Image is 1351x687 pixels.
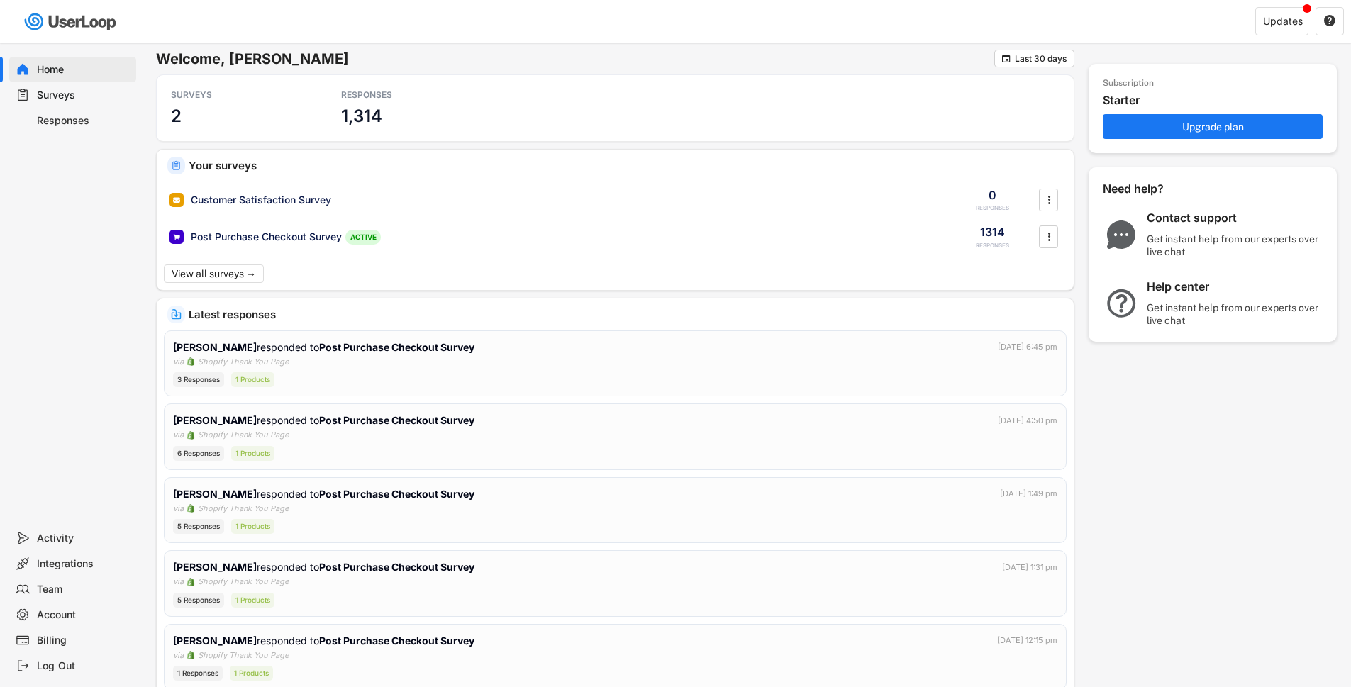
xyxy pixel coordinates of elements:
div: 6 Responses [173,446,224,461]
div: [DATE] 4:50 pm [998,415,1057,427]
img: 1156660_ecommerce_logo_shopify_icon%20%281%29.png [187,504,195,513]
text:  [1002,53,1011,64]
div: 3 Responses [173,372,224,387]
div: 5 Responses [173,519,224,534]
strong: Post Purchase Checkout Survey [319,561,474,573]
div: 1314 [980,224,1005,240]
img: userloop-logo-01.svg [21,7,121,36]
div: [DATE] 6:45 pm [998,341,1057,353]
h3: 2 [171,105,182,127]
div: 1 Products [231,446,274,461]
div: Need help? [1103,181,1202,196]
img: 1156660_ecommerce_logo_shopify_icon%20%281%29.png [187,357,195,366]
div: Help center [1147,279,1324,294]
div: Home [37,63,130,77]
text:  [1047,192,1050,207]
div: Last 30 days [1015,55,1067,63]
div: Shopify Thank You Page [198,649,289,661]
div: responded to [173,559,477,574]
button:  [1001,53,1011,64]
div: Surveys [37,89,130,102]
div: Integrations [37,557,130,571]
strong: [PERSON_NAME] [173,561,257,573]
div: [DATE] 1:31 pm [1002,562,1057,574]
div: ACTIVE [345,230,381,245]
div: responded to [173,633,477,648]
div: via [173,356,184,368]
div: [DATE] 12:15 pm [997,635,1057,647]
div: [DATE] 1:49 pm [1000,488,1057,500]
div: Contact support [1147,211,1324,225]
div: Shopify Thank You Page [198,576,289,588]
div: via [173,503,184,515]
div: Customer Satisfaction Survey [191,193,331,207]
div: 1 Products [230,666,273,681]
div: Team [37,583,130,596]
div: 1 Products [231,519,274,534]
button:  [1323,15,1336,28]
div: Responses [37,114,130,128]
text:  [1324,14,1335,27]
div: Your surveys [189,160,1063,171]
div: via [173,649,184,661]
h3: 1,314 [341,105,382,127]
div: Log Out [37,659,130,673]
strong: Post Purchase Checkout Survey [319,341,474,353]
div: RESPONSES [976,242,1009,250]
div: responded to [173,486,477,501]
div: RESPONSES [341,89,469,101]
strong: Post Purchase Checkout Survey [319,488,474,500]
img: 1156660_ecommerce_logo_shopify_icon%20%281%29.png [187,651,195,659]
div: 5 Responses [173,593,224,608]
div: 1 Products [231,372,274,387]
div: RESPONSES [976,204,1009,212]
div: Updates [1263,16,1303,26]
img: QuestionMarkInverseMajor.svg [1103,289,1140,318]
div: responded to [173,413,477,428]
div: responded to [173,340,477,354]
div: 0 [989,187,996,203]
button:  [1042,189,1056,211]
div: Starter [1103,93,1330,108]
img: ChatMajor.svg [1103,220,1140,249]
img: IncomingMajor.svg [171,309,182,320]
text:  [1047,229,1050,244]
button: Upgrade plan [1103,114,1323,139]
h6: Welcome, [PERSON_NAME] [156,50,994,68]
div: Post Purchase Checkout Survey [191,230,342,244]
img: 1156660_ecommerce_logo_shopify_icon%20%281%29.png [187,431,195,440]
div: via [173,429,184,441]
div: Shopify Thank You Page [198,429,289,441]
strong: Post Purchase Checkout Survey [319,635,474,647]
button:  [1042,226,1056,247]
div: via [173,576,184,588]
strong: Post Purchase Checkout Survey [319,414,474,426]
div: Billing [37,634,130,647]
strong: [PERSON_NAME] [173,488,257,500]
img: 1156660_ecommerce_logo_shopify_icon%20%281%29.png [187,578,195,586]
strong: [PERSON_NAME] [173,414,257,426]
div: 1 Products [231,593,274,608]
strong: [PERSON_NAME] [173,635,257,647]
div: 1 Responses [173,666,223,681]
div: Get instant help from our experts over live chat [1147,301,1324,327]
div: SURVEYS [171,89,299,101]
button: View all surveys → [164,264,264,283]
div: Account [37,608,130,622]
strong: [PERSON_NAME] [173,341,257,353]
div: Activity [37,532,130,545]
div: Subscription [1103,78,1154,89]
div: Shopify Thank You Page [198,356,289,368]
div: Shopify Thank You Page [198,503,289,515]
div: Get instant help from our experts over live chat [1147,233,1324,258]
div: Latest responses [189,309,1063,320]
